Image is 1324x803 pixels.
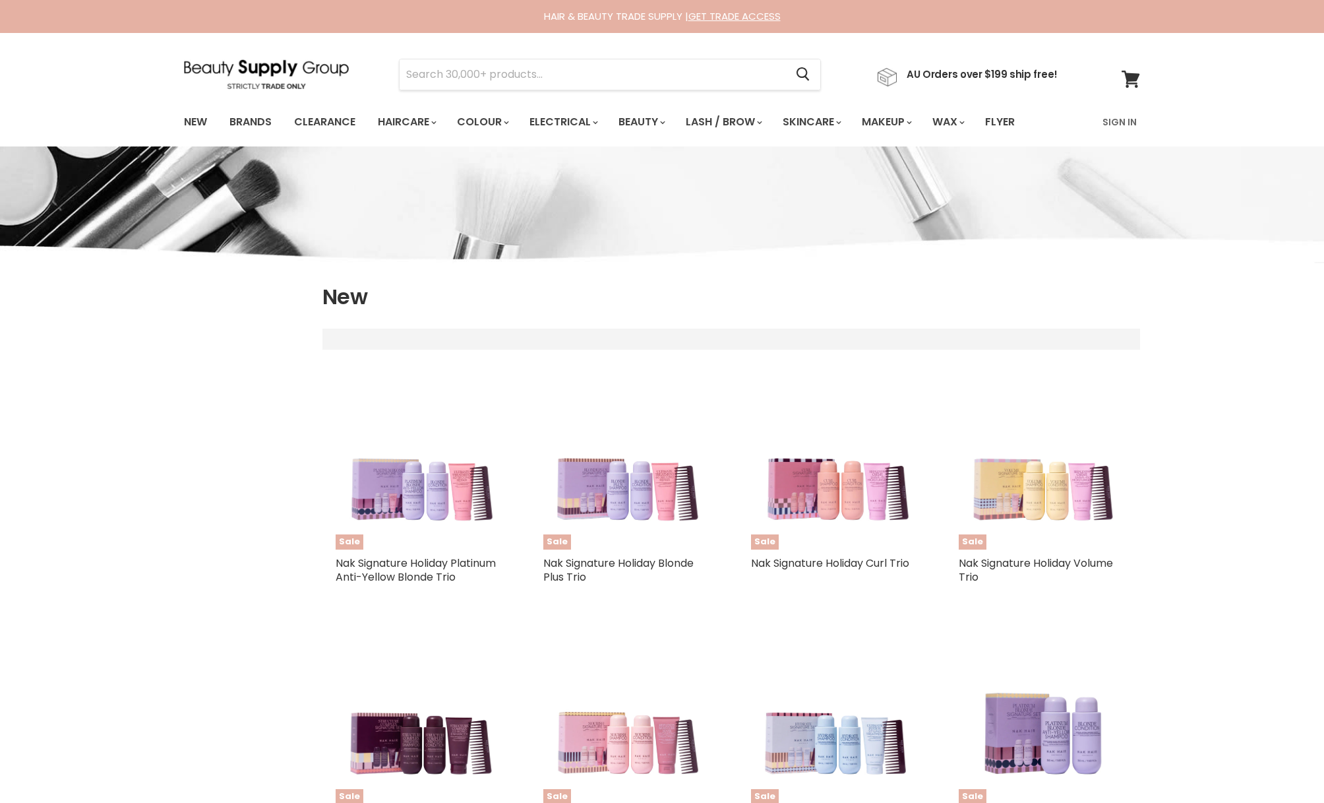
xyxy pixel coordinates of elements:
[368,108,444,136] a: Haircare
[220,108,282,136] a: Brands
[447,108,517,136] a: Colour
[852,108,920,136] a: Makeup
[688,9,781,23] a: GET TRADE ACCESS
[322,283,1140,311] h1: New
[959,556,1113,585] a: Nak Signature Holiday Volume Trio
[543,381,711,550] a: Nak Signature Holiday Blonde Plus Trio Sale
[400,59,785,90] input: Search
[336,381,504,550] a: Nak Signature Holiday Platinum Anti-Yellow Blonde Trio Sale
[785,59,820,90] button: Search
[676,108,770,136] a: Lash / Brow
[959,534,986,550] span: Sale
[520,108,606,136] a: Electrical
[609,108,673,136] a: Beauty
[751,534,779,550] span: Sale
[975,108,1025,136] a: Flyer
[543,556,694,585] a: Nak Signature Holiday Blonde Plus Trio
[174,103,1060,141] ul: Main menu
[284,108,365,136] a: Clearance
[1095,108,1145,136] a: Sign In
[336,534,363,550] span: Sale
[167,103,1157,141] nav: Main
[174,108,217,136] a: New
[959,381,1127,550] a: Nak Signature Holiday Volume Trio Sale
[773,108,849,136] a: Skincare
[751,556,909,571] a: Nak Signature Holiday Curl Trio
[167,10,1157,23] div: HAIR & BEAUTY TRADE SUPPLY |
[399,59,821,90] form: Product
[336,556,496,585] a: Nak Signature Holiday Platinum Anti-Yellow Blonde Trio
[543,534,571,550] span: Sale
[922,108,973,136] a: Wax
[751,381,919,550] a: Nak Signature Holiday Curl Trio Sale
[1258,741,1311,790] iframe: Gorgias live chat messenger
